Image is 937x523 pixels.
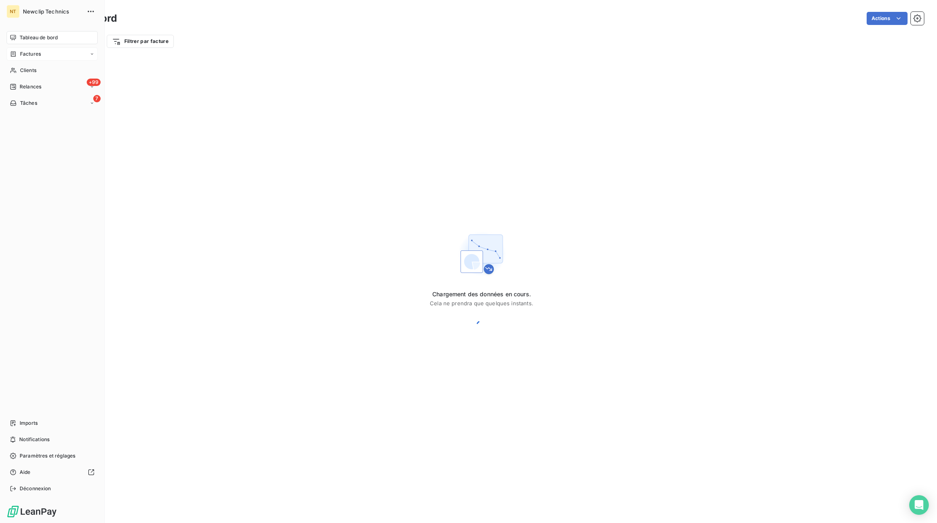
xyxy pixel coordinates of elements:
span: Factures [20,50,41,58]
span: +99 [87,79,101,86]
span: Cela ne prendra que quelques instants. [430,300,533,307]
span: Newclip Technics [23,8,82,15]
div: NT [7,5,20,18]
span: Déconnexion [20,485,51,492]
span: Aide [20,469,31,476]
span: 7 [93,95,101,102]
img: Logo LeanPay [7,505,57,518]
img: First time [456,228,508,280]
div: Open Intercom Messenger [909,495,929,515]
a: Aide [7,466,98,479]
span: Notifications [19,436,49,443]
span: Chargement des données en cours. [430,290,533,298]
span: Clients [20,67,36,74]
span: Tableau de bord [20,34,58,41]
span: Imports [20,419,38,427]
span: Paramètres et réglages [20,452,75,460]
button: Actions [867,12,908,25]
span: Tâches [20,99,37,107]
button: Filtrer par facture [107,35,174,48]
span: Relances [20,83,41,90]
